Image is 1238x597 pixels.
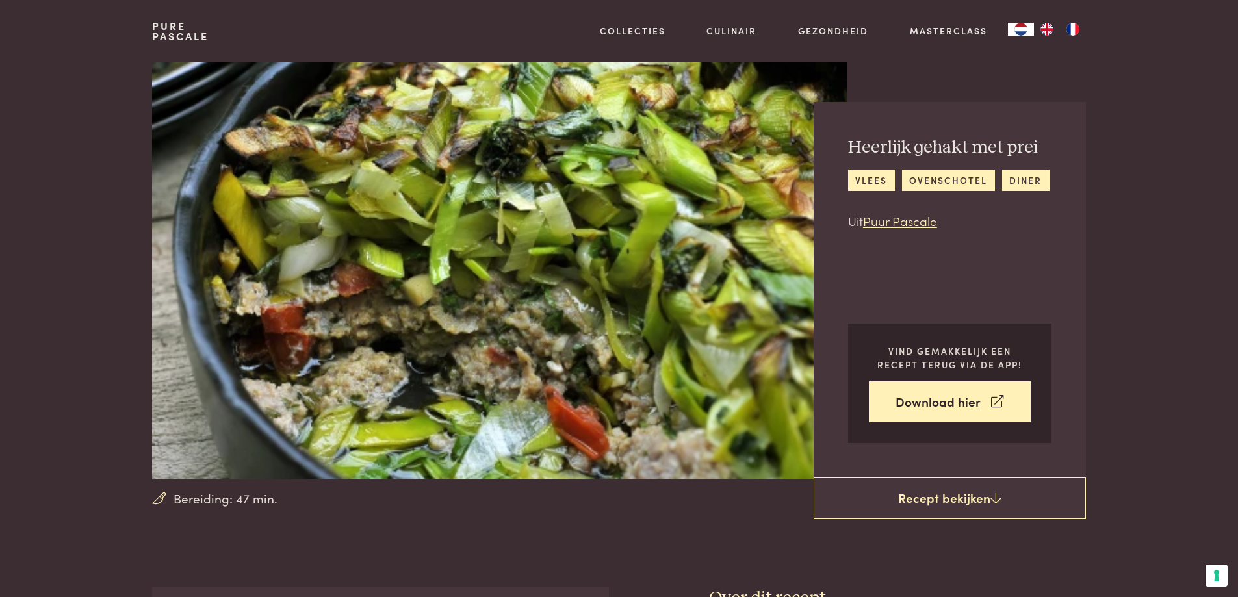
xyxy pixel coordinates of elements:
[152,62,847,479] img: Heerlijk gehakt met prei
[1008,23,1086,36] aside: Language selected: Nederlands
[848,212,1050,231] p: Uit
[1206,565,1228,587] button: Uw voorkeuren voor toestemming voor trackingtechnologieën
[152,21,209,42] a: PurePascale
[1034,23,1086,36] ul: Language list
[706,24,756,38] a: Culinair
[174,489,277,508] span: Bereiding: 47 min.
[848,136,1050,159] h2: Heerlijk gehakt met prei
[600,24,665,38] a: Collecties
[910,24,987,38] a: Masterclass
[869,381,1031,422] a: Download hier
[869,344,1031,371] p: Vind gemakkelijk een recept terug via de app!
[848,170,895,191] a: vlees
[863,212,937,229] a: Puur Pascale
[1060,23,1086,36] a: FR
[1008,23,1034,36] div: Language
[798,24,868,38] a: Gezondheid
[814,477,1086,519] a: Recept bekijken
[1008,23,1034,36] a: NL
[1002,170,1050,191] a: diner
[1034,23,1060,36] a: EN
[902,170,995,191] a: ovenschotel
